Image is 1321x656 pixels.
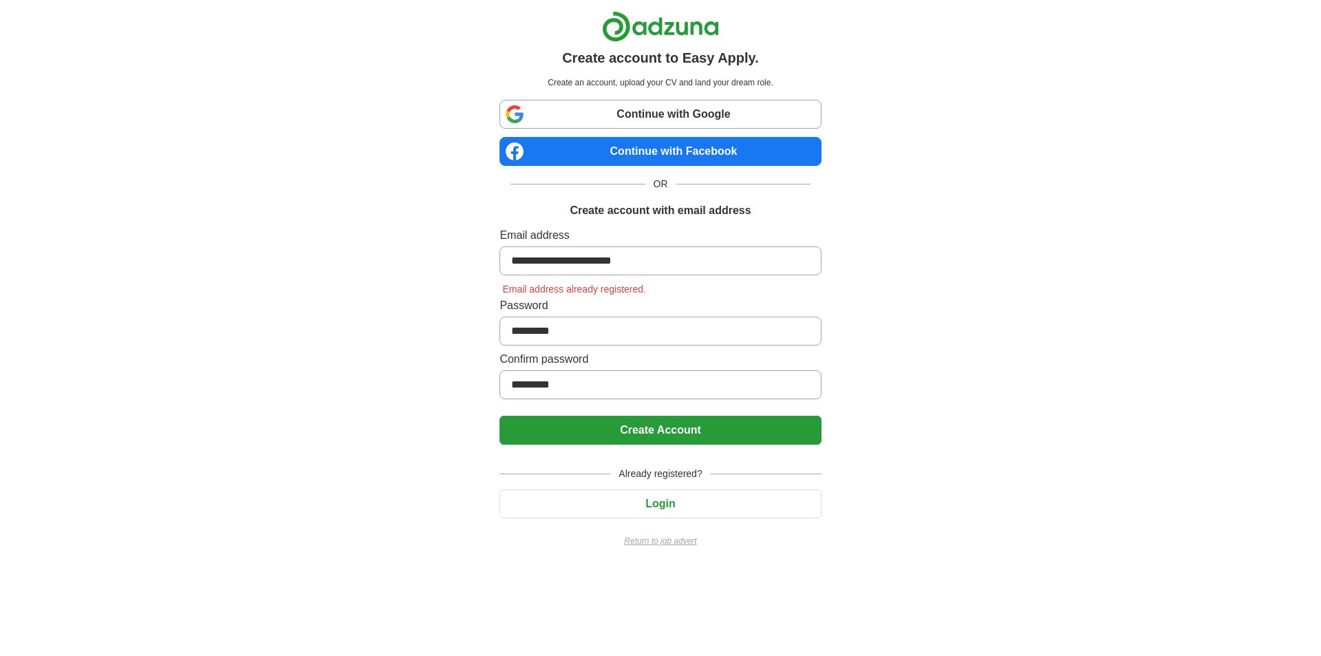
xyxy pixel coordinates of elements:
[610,467,710,481] span: Already registered?
[500,100,821,129] a: Continue with Google
[602,11,719,42] img: Adzuna logo
[570,202,751,219] h1: Create account with email address
[500,351,821,368] label: Confirm password
[500,284,649,295] span: Email address already registered.
[500,137,821,166] a: Continue with Facebook
[500,489,821,518] button: Login
[500,535,821,547] a: Return to job advert
[645,177,676,191] span: OR
[500,498,821,509] a: Login
[500,297,821,314] label: Password
[502,76,818,89] p: Create an account, upload your CV and land your dream role.
[500,416,821,445] button: Create Account
[562,47,759,68] h1: Create account to Easy Apply.
[500,227,821,244] label: Email address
